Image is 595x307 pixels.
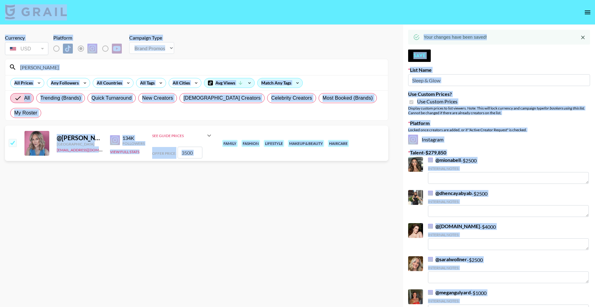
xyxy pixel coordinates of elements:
[581,6,594,19] button: open drawer
[53,42,127,55] div: List locked to Instagram.
[417,98,457,105] span: Use Custom Prices
[183,94,261,102] span: [DEMOGRAPHIC_DATA] Creators
[428,257,433,262] img: Instagram
[408,149,590,156] label: Talent - $ 279,850
[204,78,254,88] div: Avg Views
[328,140,349,147] div: haircare
[428,190,472,196] a: @dhencayabyab
[428,191,433,196] img: Instagram
[408,67,590,73] label: List Name
[5,4,67,19] img: Grail Talent
[110,149,139,154] button: View Full Stats
[428,256,467,262] a: @saralwollner
[544,106,584,110] em: for bookers using this list
[178,147,202,158] input: 3,500
[428,199,589,204] div: Internal Notes:
[222,140,238,147] div: family
[408,120,590,126] label: Platform
[47,78,80,88] div: Any Followers
[110,135,120,145] img: Instagram
[87,44,97,54] img: Instagram
[428,232,589,237] div: Internal Notes:
[122,141,145,146] div: Followers
[24,94,30,102] span: All
[6,43,47,54] div: USD
[63,44,73,54] img: TikTok
[129,35,174,41] div: Campaign Type
[271,94,312,102] span: Celebrity Creators
[428,157,461,163] a: @mionabell
[428,190,589,217] div: - $ 2500
[288,140,324,147] div: makeup & beauty
[91,94,132,102] span: Quick Turnaround
[428,157,589,184] div: - $ 2500
[169,78,191,88] div: All Cities
[53,35,127,41] div: Platform
[122,135,145,141] div: 134K
[408,135,418,145] img: Instagram
[408,128,590,132] div: Locked once creators are added, or if "Active Creator Request" is checked.
[428,290,433,295] img: Instagram
[428,266,589,270] div: Internal Notes:
[408,135,590,145] div: Instagram
[258,78,302,88] div: Match Any Tags
[5,41,48,56] div: Currency is locked to USD
[323,94,373,102] span: Most Booked (Brands)
[40,94,81,102] span: Trending (Brands)
[11,78,34,88] div: All Prices
[152,133,205,138] div: See Guide Prices
[408,91,590,97] label: Use Custom Prices?
[578,33,588,42] button: Close
[428,223,480,229] a: @[DOMAIN_NAME]
[57,142,103,146] div: [GEOGRAPHIC_DATA]
[264,140,284,147] div: lifestyle
[5,35,48,41] div: Currency
[112,44,122,54] img: YouTube
[57,134,103,142] div: @ [PERSON_NAME].[PERSON_NAME]
[57,146,119,152] a: [EMAIL_ADDRESS][DOMAIN_NAME]
[424,32,487,43] div: Your changes have been saved!
[136,78,156,88] div: All Tags
[428,223,589,250] div: - $ 4000
[428,256,589,283] div: - $ 2500
[93,78,123,88] div: All Countries
[241,140,260,147] div: fashion
[428,158,433,162] img: Instagram
[142,94,173,102] span: New Creators
[408,50,431,62] button: Save
[14,109,37,117] span: My Roster
[428,289,471,296] a: @megangulyard
[428,166,589,171] div: Internal Notes:
[428,224,433,229] img: Instagram
[152,128,213,143] div: See Guide Prices
[408,106,590,115] div: Display custom prices to list viewers. Note: This will lock currency and campaign type . Cannot b...
[16,62,384,72] input: Search by User Name
[152,151,176,156] span: Offer Price:
[428,299,589,303] div: Internal Notes:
